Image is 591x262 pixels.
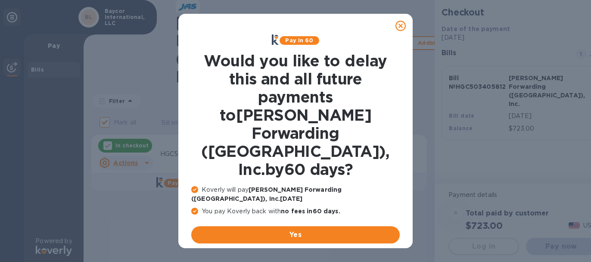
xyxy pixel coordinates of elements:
button: Yes [191,226,400,243]
b: no fees in 60 days . [281,208,340,215]
b: [PERSON_NAME] Forwarding ([GEOGRAPHIC_DATA]), Inc. [DATE] [191,186,342,202]
p: You pay Koverly back with [191,207,400,216]
p: Koverly will pay [191,185,400,203]
h1: Would you like to delay this and all future payments to [PERSON_NAME] Forwarding ([GEOGRAPHIC_DAT... [191,52,400,178]
span: Yes [198,230,393,240]
b: Pay in 60 [285,37,313,44]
